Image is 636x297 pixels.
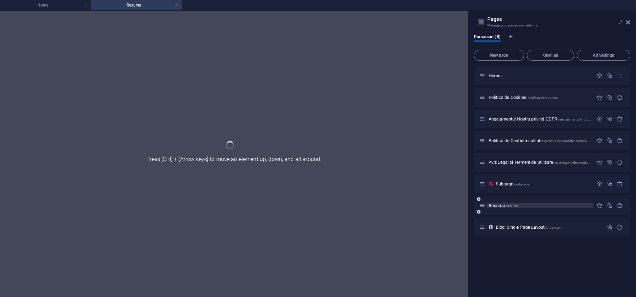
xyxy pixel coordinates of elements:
[474,50,524,61] button: New page
[487,117,594,121] div: Angajamentul Nostru privind GDPR/angajamentul-nostru-privind-gdpr
[474,33,501,42] span: Romanian (8)
[501,74,503,78] span: /
[607,116,613,122] div: Duplicate
[597,73,603,79] div: Settings
[496,225,562,230] span: Click to open page
[617,203,623,208] div: Remove
[489,160,603,165] span: Click to open page
[489,116,612,122] span: Click to open page
[558,117,612,121] span: /angajamentul-nostru-privind-gdpr
[544,139,587,143] span: /politica-de-confidentialitate
[607,203,613,208] div: Duplicate
[617,159,623,165] div: Remove
[494,225,603,229] div: Blog: Single Page Layout/blog-item
[577,50,631,61] button: All Settings
[617,181,623,187] div: Remove
[487,22,617,28] h3: Manage your pages and settings
[617,116,623,122] div: Remove
[527,50,574,61] button: Open all
[477,53,521,57] span: New page
[530,53,571,57] span: Open all
[487,203,594,208] div: Resurse/resurse
[607,73,613,79] div: Duplicate
[91,1,182,9] h4: Resurse
[506,204,518,208] span: /resurse
[487,160,594,164] div: Aviz Legal și Termeni de Utilizare/aviz-legal-si-termeni-de-utilizare
[617,224,623,230] div: Remove
[488,224,494,230] div: This layout is used as a template for all items (e.g. a blog post) of this collection. The conten...
[489,73,503,78] span: Click to open page
[489,138,587,143] span: Click to open page
[597,181,603,187] div: Settings
[607,94,613,100] div: Duplicate
[496,181,529,186] span: Click to open page
[474,34,631,47] div: Language Tabs
[580,53,627,57] span: All Settings
[617,94,623,100] div: Remove
[527,96,558,100] span: /politica-de-cookies
[489,203,518,208] span: Click to open page
[487,16,631,22] h2: Pages
[546,226,562,229] span: /blog-item
[554,161,603,164] span: /aviz-legal-si-termeni-de-utilizare
[617,73,623,79] div: The startpage cannot be deleted
[597,203,603,208] div: Settings
[597,94,603,100] div: Settings
[494,182,594,186] div: Subpage/subpage
[487,138,594,143] div: Politică de Confidențialitate/politica-de-confidentialitate
[489,95,558,100] span: Click to open page
[597,159,603,165] div: Settings
[597,138,603,144] div: Settings
[607,224,613,230] div: Settings
[617,138,623,144] div: Remove
[607,159,613,165] div: Duplicate
[487,95,594,100] div: Politică de Cookies/politica-de-cookies
[607,181,613,187] div: Duplicate
[607,138,613,144] div: Duplicate
[487,73,594,78] div: Home/
[597,116,603,122] div: Settings
[514,182,529,186] span: /subpage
